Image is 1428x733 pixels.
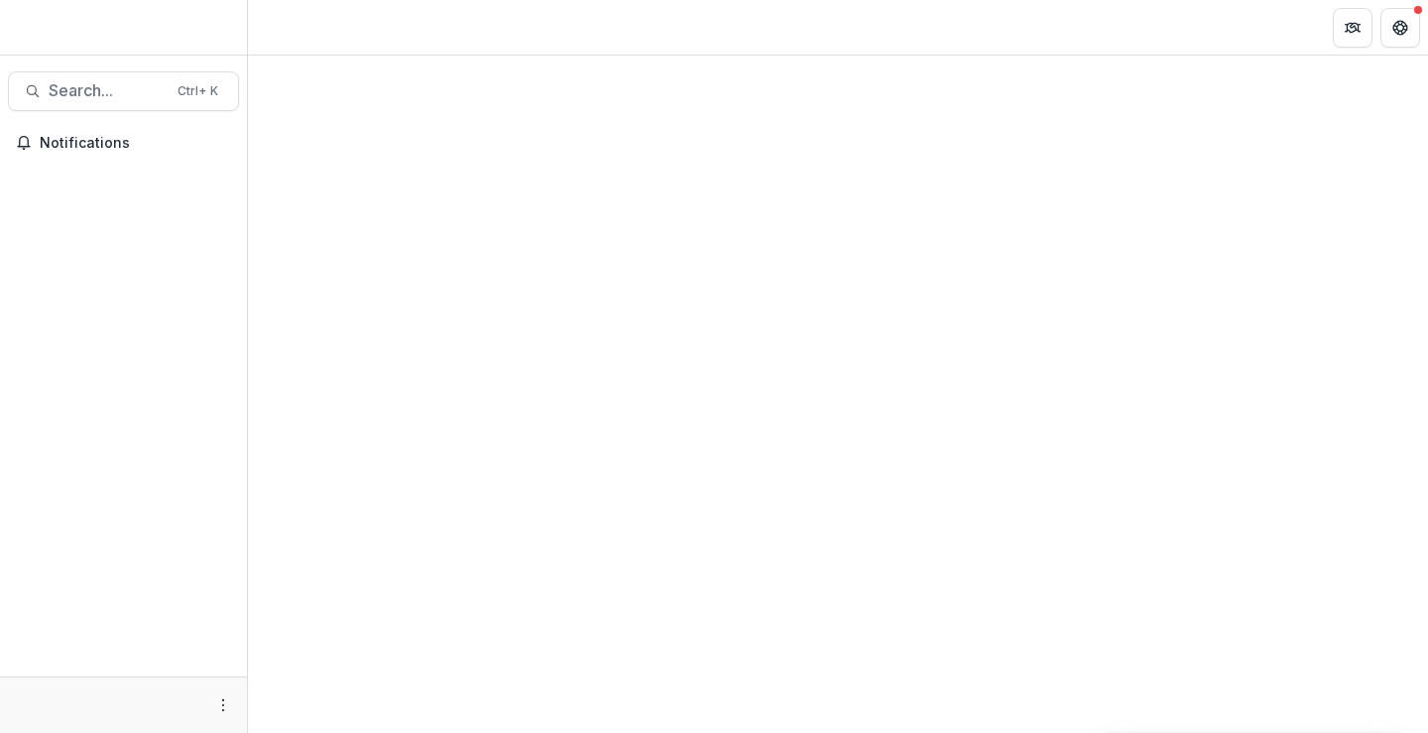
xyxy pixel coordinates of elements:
[211,693,235,717] button: More
[49,81,166,100] span: Search...
[1333,8,1372,48] button: Partners
[1380,8,1420,48] button: Get Help
[8,71,239,111] button: Search...
[256,13,340,42] nav: breadcrumb
[8,127,239,159] button: Notifications
[40,135,231,152] span: Notifications
[174,80,222,102] div: Ctrl + K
